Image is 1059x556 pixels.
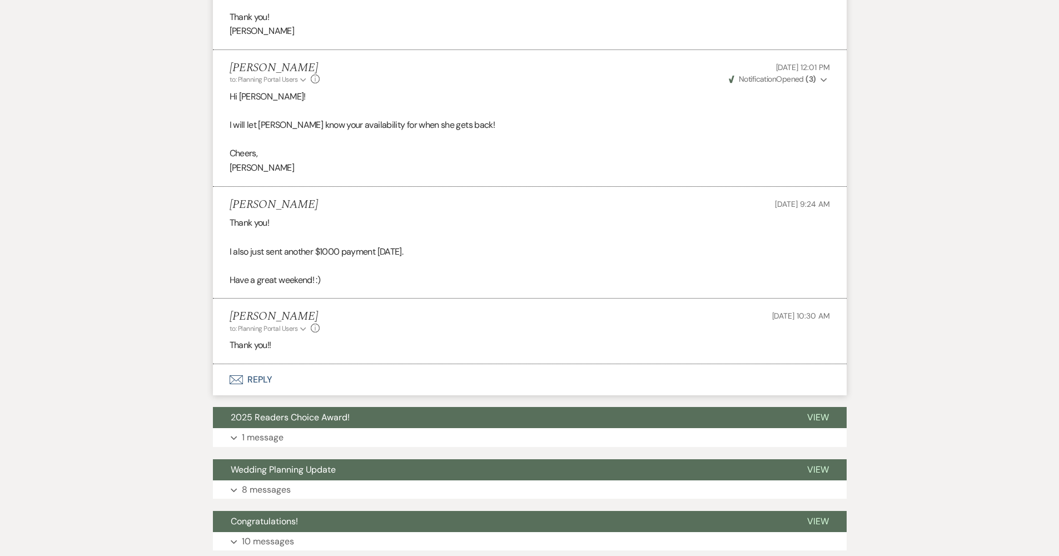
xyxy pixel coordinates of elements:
[231,515,298,527] span: Congratulations!
[789,459,847,480] button: View
[242,483,291,497] p: 8 messages
[230,10,830,24] p: Thank you!
[230,216,830,230] p: Thank you!
[230,324,298,333] span: to: Planning Portal Users
[230,75,298,84] span: to: Planning Portal Users
[242,534,294,549] p: 10 messages
[213,480,847,499] button: 8 messages
[729,74,816,84] span: Opened
[807,411,829,423] span: View
[242,430,284,445] p: 1 message
[807,464,829,475] span: View
[789,407,847,428] button: View
[231,464,336,475] span: Wedding Planning Update
[230,24,830,38] p: [PERSON_NAME]
[230,118,830,132] p: I will let [PERSON_NAME] know your availability for when she gets back!
[230,273,830,287] p: Have a great weekend! :)
[727,73,830,85] button: NotificationOpened (3)
[789,511,847,532] button: View
[230,61,320,75] h5: [PERSON_NAME]
[230,146,830,161] p: Cheers,
[213,364,847,395] button: Reply
[739,74,776,84] span: Notification
[213,428,847,447] button: 1 message
[230,310,320,324] h5: [PERSON_NAME]
[806,74,816,84] strong: ( 3 )
[230,198,318,212] h5: [PERSON_NAME]
[776,62,830,72] span: [DATE] 12:01 PM
[213,459,789,480] button: Wedding Planning Update
[213,532,847,551] button: 10 messages
[230,90,830,104] p: Hi [PERSON_NAME]!
[230,245,830,259] p: I also just sent another $1000 payment [DATE].
[213,511,789,532] button: Congratulations!
[230,338,830,353] p: Thank you!!
[230,161,830,175] p: [PERSON_NAME]
[775,199,829,209] span: [DATE] 9:24 AM
[230,75,309,85] button: to: Planning Portal Users
[230,324,309,334] button: to: Planning Portal Users
[231,411,350,423] span: 2025 Readers Choice Award!
[807,515,829,527] span: View
[213,407,789,428] button: 2025 Readers Choice Award!
[772,311,830,321] span: [DATE] 10:30 AM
